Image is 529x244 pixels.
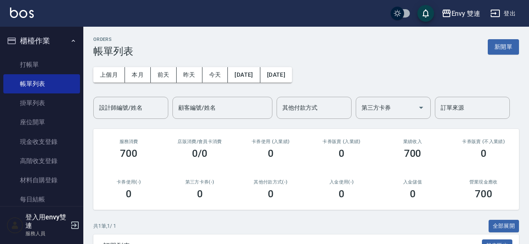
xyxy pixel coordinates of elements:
h2: 其他付款方式(-) [245,179,296,185]
h3: 0 [126,188,132,200]
h3: 700 [475,188,492,200]
h2: ORDERS [93,37,133,42]
a: 打帳單 [3,55,80,74]
img: Person [7,217,23,234]
a: 現金收支登錄 [3,132,80,151]
h3: 服務消費 [103,139,154,144]
button: Envy 雙連 [438,5,484,22]
h3: 0 [481,148,487,159]
p: 服務人員 [25,230,68,237]
a: 高階收支登錄 [3,151,80,171]
h2: 卡券使用(-) [103,179,154,185]
h2: 業績收入 [387,139,438,144]
h3: 0 [197,188,203,200]
h2: 卡券販賣 (不入業績) [458,139,509,144]
div: Envy 雙連 [452,8,481,19]
button: save [417,5,434,22]
button: 今天 [202,67,228,83]
h3: 0 [339,188,344,200]
h5: 登入用envy雙連 [25,213,68,230]
h3: 帳單列表 [93,45,133,57]
h2: 營業現金應收 [458,179,509,185]
h3: 0 [410,188,416,200]
a: 座位開單 [3,113,80,132]
button: 前天 [151,67,177,83]
h2: 入金儲值 [387,179,438,185]
button: 櫃檯作業 [3,30,80,52]
img: Logo [10,8,34,18]
a: 掛單列表 [3,93,80,113]
h2: 店販消費 /會員卡消費 [174,139,225,144]
button: 昨天 [177,67,202,83]
button: 登出 [487,6,519,21]
h3: 0 [339,148,344,159]
h3: 700 [120,148,137,159]
h3: 0 [268,148,274,159]
h2: 卡券使用 (入業績) [245,139,296,144]
p: 共 1 筆, 1 / 1 [93,222,116,230]
h2: 卡券販賣 (入業績) [316,139,367,144]
button: 本月 [125,67,151,83]
button: Open [414,101,428,114]
button: 上個月 [93,67,125,83]
a: 材料自購登錄 [3,171,80,190]
h2: 入金使用(-) [316,179,367,185]
h3: 0 [268,188,274,200]
button: 新開單 [488,39,519,55]
a: 帳單列表 [3,74,80,93]
a: 每日結帳 [3,190,80,209]
h3: 700 [404,148,422,159]
button: 全部展開 [489,220,519,233]
button: [DATE] [228,67,260,83]
h2: 第三方卡券(-) [174,179,225,185]
button: [DATE] [260,67,292,83]
a: 新開單 [488,43,519,50]
h3: 0/0 [192,148,207,159]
